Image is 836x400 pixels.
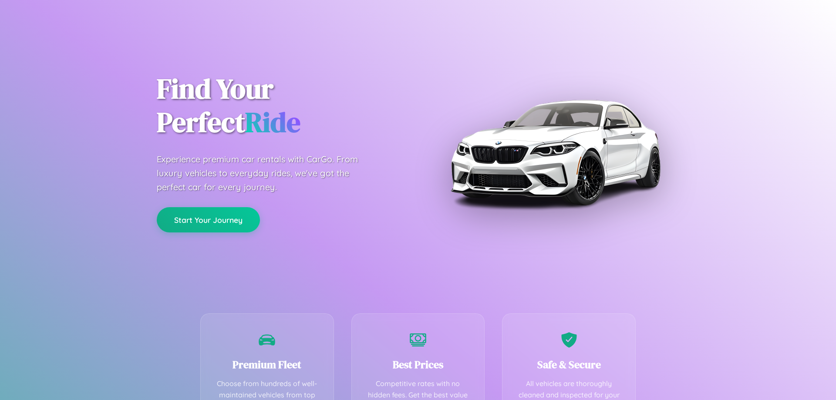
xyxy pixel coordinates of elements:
[365,357,472,372] h3: Best Prices
[446,44,664,261] img: Premium BMW car rental vehicle
[157,207,260,232] button: Start Your Journey
[157,72,405,139] h1: Find Your Perfect
[516,357,622,372] h3: Safe & Secure
[214,357,320,372] h3: Premium Fleet
[157,152,374,194] p: Experience premium car rentals with CarGo. From luxury vehicles to everyday rides, we've got the ...
[245,103,300,141] span: Ride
